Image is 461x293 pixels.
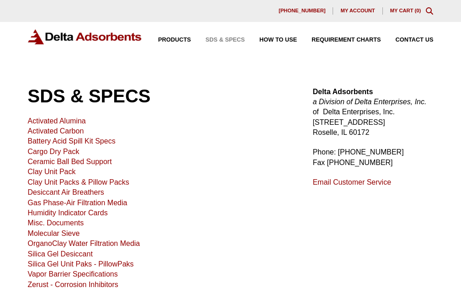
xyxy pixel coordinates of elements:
[143,37,191,43] a: Products
[28,178,129,186] a: Clay Unit Packs & Pillow Packs
[28,260,134,268] a: Silica Gel Unit Paks - PillowPaks
[396,37,434,43] span: Contact Us
[28,127,84,135] a: Activated Carbon
[28,148,79,155] a: Cargo Dry Pack
[297,37,381,43] a: Requirement Charts
[279,8,326,13] span: [PHONE_NUMBER]
[313,87,433,138] p: of Delta Enterprises, Inc. [STREET_ADDRESS] Roselle, IL 60172
[28,117,86,125] a: Activated Alumina
[313,178,391,186] a: Email Customer Service
[28,137,116,145] a: Battery Acid Spill Kit Specs
[28,158,112,165] a: Ceramic Ball Bed Support
[28,199,127,207] a: Gas Phase-Air Filtration Media
[28,168,76,176] a: Clay Unit Pack
[390,8,421,13] a: My Cart (0)
[28,229,80,237] a: Molecular Sieve
[28,29,142,44] img: Delta Adsorbents
[28,281,118,288] a: Zerust - Corrosion Inhibitors
[312,37,381,43] span: Requirement Charts
[333,7,382,15] a: My account
[245,37,297,43] a: How to Use
[191,37,245,43] a: SDS & SPECS
[28,240,140,247] a: OrganoClay Water Filtration Media
[381,37,434,43] a: Contact Us
[28,209,108,217] a: Humidity Indicator Cards
[416,8,419,13] span: 0
[313,147,433,168] p: Phone: [PHONE_NUMBER] Fax [PHONE_NUMBER]
[28,219,84,227] a: Misc. Documents
[28,270,118,278] a: Vapor Barrier Specifications
[260,37,297,43] span: How to Use
[426,7,433,15] div: Toggle Modal Content
[271,7,334,15] a: [PHONE_NUMBER]
[340,8,375,13] span: My account
[28,87,291,105] h1: SDS & SPECS
[206,37,245,43] span: SDS & SPECS
[28,188,104,196] a: Desiccant Air Breathers
[313,98,426,106] em: a Division of Delta Enterprises, Inc.
[158,37,191,43] span: Products
[313,88,373,96] strong: Delta Adsorbents
[28,250,93,258] a: Silica Gel Desiccant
